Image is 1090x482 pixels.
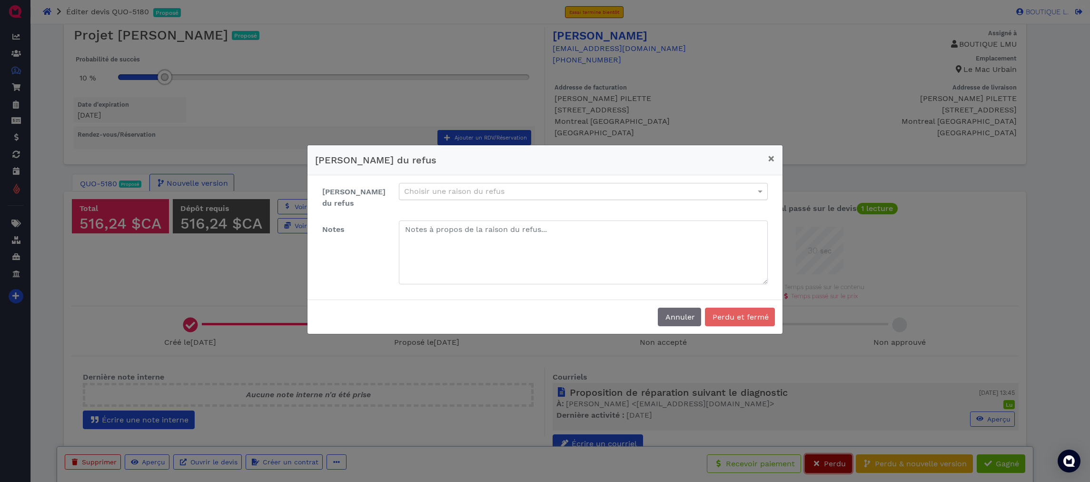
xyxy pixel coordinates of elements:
[322,225,345,234] span: Notes
[315,154,436,166] span: [PERSON_NAME] du refus
[705,308,775,326] button: Perdu et fermé
[322,187,386,208] span: [PERSON_NAME] du refus
[760,145,783,172] button: Close
[1058,450,1080,472] div: Open Intercom Messenger
[768,152,775,165] span: ×
[711,312,769,321] span: Perdu et fermé
[399,183,767,200] div: Choisir une raison du refus
[664,312,695,321] span: Annuler
[658,308,701,326] button: Annuler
